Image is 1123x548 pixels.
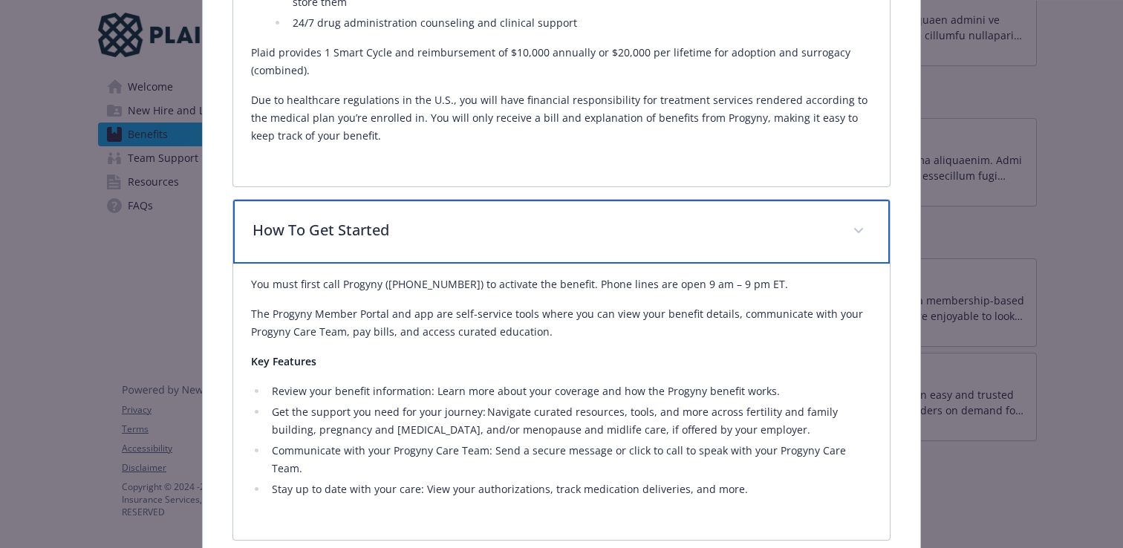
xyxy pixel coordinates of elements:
[251,275,872,293] p: You must first call Progyny ([PHONE_NUMBER]) to activate the benefit. Phone lines are open 9 am –...
[288,14,872,32] li: 24/7 drug administration counseling and clinical support
[267,442,872,477] li: Communicate with your Progyny Care Team: Send a secure message or click to call to speak with you...
[251,305,872,341] p: The Progyny Member Portal and app are self-service tools where you can view your benefit details,...
[267,382,872,400] li: Review your benefit information: Learn more about your coverage and how the Progyny benefit works.
[251,44,872,79] p: Plaid provides 1 Smart Cycle and reimbursement of $10,000 annually or $20,000 per lifetime for ad...
[267,403,872,439] li: Get the support you need for your journey: Navigate curated resources, tools, and more across fer...
[253,219,835,241] p: How To Get Started
[233,264,890,540] div: How To Get Started
[251,91,872,145] p: Due to healthcare regulations in the U.S., you will have financial responsibility for treatment s...
[267,480,872,498] li: Stay up to date with your care: View your authorizations, track medication deliveries, and more.
[233,200,890,264] div: How To Get Started
[251,354,316,368] strong: Key Features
